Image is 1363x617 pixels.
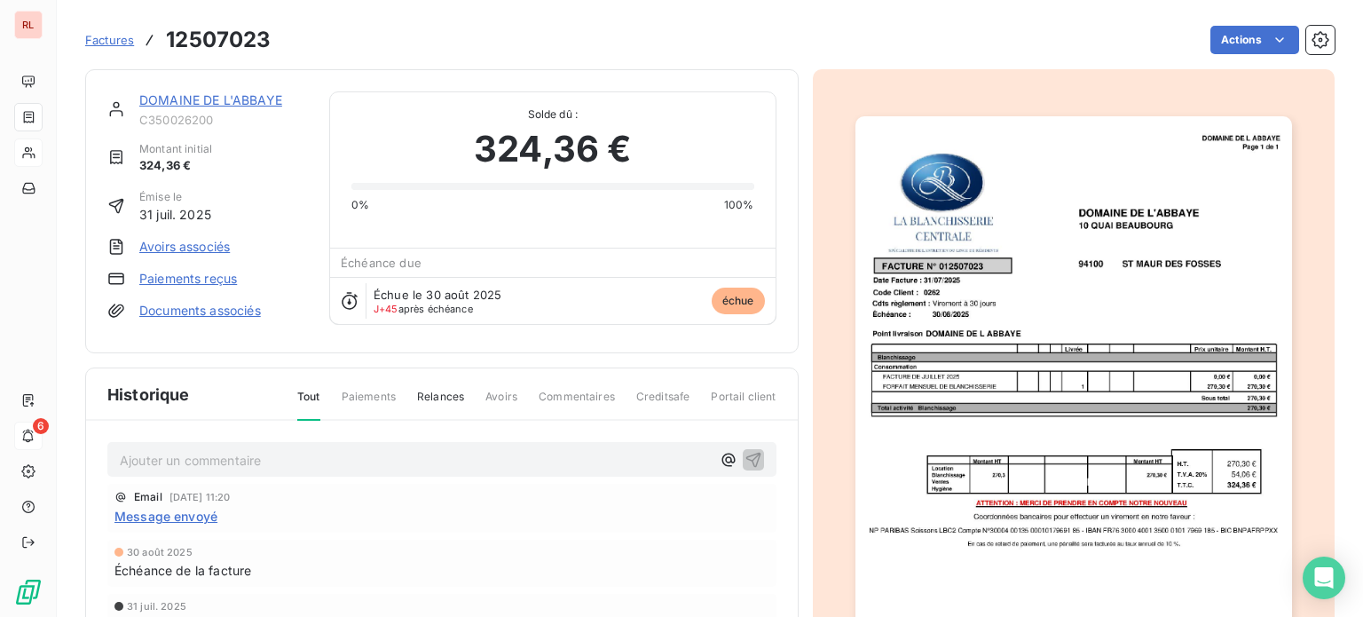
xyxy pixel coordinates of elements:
a: Documents associés [139,302,261,320]
span: Factures [85,33,134,47]
a: Factures [85,31,134,49]
span: 324,36 € [139,157,212,175]
a: Avoirs associés [139,238,230,256]
span: Tout [297,389,320,421]
span: Avoirs [485,389,517,419]
span: Paiements [342,389,396,419]
span: échue [712,288,765,314]
span: Message envoyé [114,507,217,526]
span: Historique [107,383,190,407]
span: Portail client [711,389,776,419]
span: 6 [33,418,49,434]
span: 0% [351,197,369,213]
div: Open Intercom Messenger [1303,557,1345,599]
span: Email [134,492,162,502]
span: C350026200 [139,113,308,127]
a: Paiements reçus [139,270,237,288]
span: Échéance de la facture [114,561,251,580]
span: Échéance due [341,256,422,270]
span: 30 août 2025 [127,547,193,558]
img: Logo LeanPay [14,578,43,606]
div: RL [14,11,43,39]
span: 31 juil. 2025 [139,205,211,224]
h3: 12507023 [166,24,271,56]
button: Actions [1210,26,1299,54]
span: Émise le [139,189,211,205]
span: Creditsafe [636,389,690,419]
span: Commentaires [539,389,615,419]
span: après échéance [374,304,473,314]
span: Solde dû : [351,107,753,123]
span: [DATE] 11:20 [169,492,231,502]
a: DOMAINE DE L'ABBAYE [139,92,282,107]
span: Relances [417,389,464,419]
span: Échue le 30 août 2025 [374,288,501,302]
span: 31 juil. 2025 [127,601,186,612]
span: 100% [724,197,754,213]
span: Montant initial [139,141,212,157]
span: 324,36 € [474,123,631,176]
span: J+45 [374,303,398,315]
